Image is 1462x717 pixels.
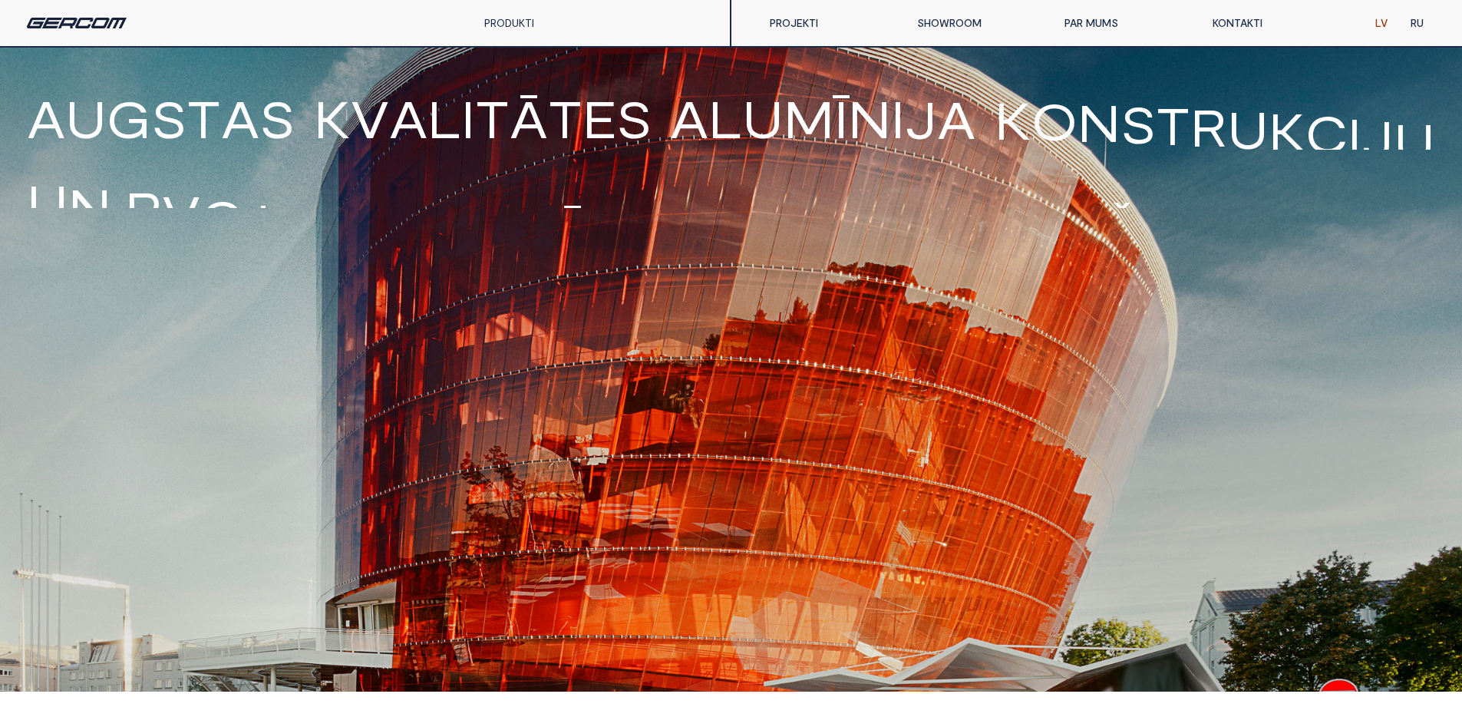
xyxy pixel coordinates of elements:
span: o [1031,94,1078,147]
span: s [1120,97,1156,150]
span: l [708,92,742,144]
span: Z [828,203,863,255]
span: C [200,192,243,244]
span: u [1227,103,1269,155]
span: a [937,93,975,145]
a: SHOWROOM [906,8,1053,38]
span: i [471,203,485,255]
span: V [162,187,200,240]
span: g [107,92,151,144]
span: k [1269,104,1305,157]
span: a [670,92,708,144]
span: j [1361,112,1394,164]
span: u [65,92,107,144]
span: u [381,203,422,255]
span: V [774,203,814,255]
span: V [1019,203,1058,255]
span: c [1305,107,1348,159]
span: n [68,180,111,233]
span: ā [510,92,548,144]
span: A [1220,203,1259,255]
span: V [695,203,734,255]
a: PROJEKTI [758,8,906,38]
span: m [784,92,834,144]
a: LV [1364,8,1399,38]
span: n [1078,96,1120,148]
span: N [1177,203,1220,255]
span: k [995,94,1031,146]
span: O [1058,203,1104,255]
span: A [1139,203,1177,255]
span: T [946,203,981,255]
span: a [389,92,427,144]
span: s [151,92,186,144]
span: A [981,203,1019,255]
span: u [742,92,784,144]
span: l [256,196,290,248]
span: G [863,203,908,255]
span: ē [555,203,589,255]
a: KONTAKTI [1201,8,1348,38]
span: a [221,92,259,144]
span: e [582,92,616,144]
span: t [548,92,582,144]
span: i [891,92,905,144]
span: i [1348,110,1361,162]
span: l [427,92,461,144]
span: o [290,200,336,253]
span: s [259,92,295,144]
span: s [616,92,652,144]
span: t [1156,99,1190,151]
span: t [475,92,510,144]
span: j [905,93,937,145]
span: u [27,177,68,229]
span: t [520,203,555,255]
span: Š [1104,203,1139,255]
span: I [814,203,828,255]
a: RU [1399,8,1435,38]
a: PRODUKTI [484,16,534,29]
span: v [351,92,389,144]
span: n [848,92,891,144]
span: g [336,203,381,255]
span: m [589,203,639,255]
span: A [27,92,65,144]
span: s [485,203,520,255]
span: A [908,203,946,255]
span: u [1394,115,1435,167]
span: s [436,203,471,255]
span: u [639,203,681,255]
span: t [186,92,221,144]
span: k [314,92,351,144]
span: i [461,92,475,144]
span: ī [834,92,848,144]
span: P [125,183,162,236]
a: PAR MUMS [1053,8,1200,38]
span: V [734,203,774,255]
span: r [1190,101,1227,153]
